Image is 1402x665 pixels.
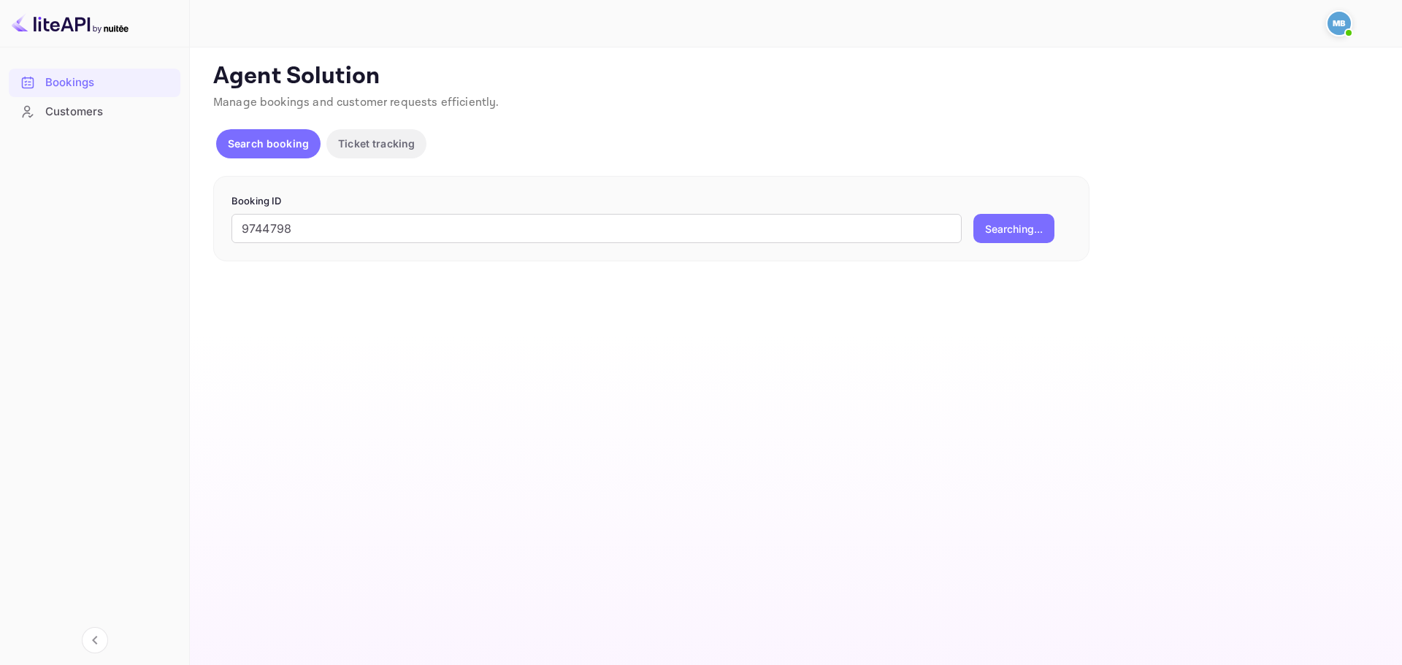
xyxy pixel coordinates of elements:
p: Search booking [228,136,309,151]
input: Enter Booking ID (e.g., 63782194) [231,214,962,243]
a: Customers [9,98,180,125]
div: Bookings [45,74,173,91]
div: Bookings [9,69,180,97]
a: Bookings [9,69,180,96]
div: Customers [45,104,173,120]
button: Collapse navigation [82,627,108,653]
p: Agent Solution [213,62,1376,91]
span: Manage bookings and customer requests efficiently. [213,95,499,110]
img: Mohcine Belkhir [1328,12,1351,35]
div: Customers [9,98,180,126]
button: Searching... [973,214,1054,243]
p: Ticket tracking [338,136,415,151]
p: Booking ID [231,194,1071,209]
img: LiteAPI logo [12,12,129,35]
